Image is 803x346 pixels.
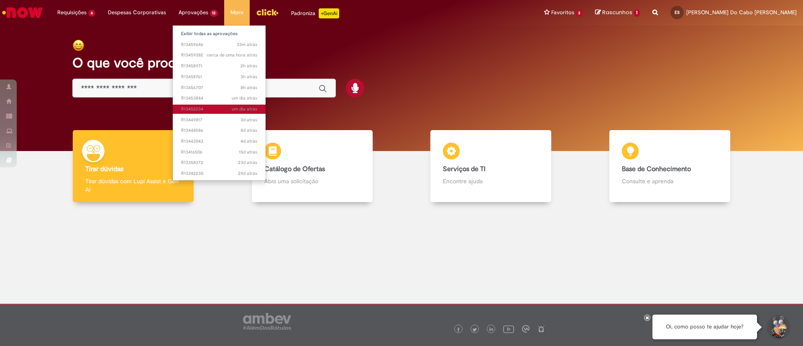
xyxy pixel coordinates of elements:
[173,83,266,92] a: Aberto R13456707 :
[686,9,797,16] span: [PERSON_NAME] Do Cabo [PERSON_NAME]
[207,52,257,58] time: 28/08/2025 17:01:35
[240,117,257,123] span: 3d atrás
[232,95,257,101] time: 27/08/2025 17:13:27
[473,328,477,332] img: logo_footer_twitter.png
[44,130,223,202] a: Tirar dúvidas Tirar dúvidas com Lupi Assist e Gen Ai
[675,10,680,15] span: ES
[88,10,95,17] span: 6
[181,41,258,48] span: R13459646
[72,56,731,70] h2: O que você procura hoje?
[240,74,257,80] time: 28/08/2025 15:38:25
[181,85,258,91] span: R13456707
[173,51,266,60] a: Aberto R13459382 :
[240,74,257,80] span: 3h atrás
[173,148,266,157] a: Aberto R13416506 :
[240,138,257,144] span: 4d atrás
[291,8,339,18] div: Padroniza
[401,130,581,202] a: Serviços de TI Encontre ajuda
[181,106,258,113] span: R13452234
[443,165,486,173] b: Serviços de TI
[181,159,258,166] span: R13358372
[232,95,257,101] span: um dia atrás
[207,52,257,58] span: cerca de uma hora atrás
[622,177,718,185] p: Consulte e aprenda
[181,117,258,123] span: R13449817
[240,127,257,133] time: 25/08/2025 14:29:03
[210,10,218,17] span: 13
[85,165,123,173] b: Tirar dúvidas
[232,106,257,112] span: um dia atrás
[489,327,494,332] img: logo_footer_linkedin.png
[238,159,257,166] time: 06/08/2025 09:50:49
[443,177,539,185] p: Encontre ajuda
[238,159,257,166] span: 23d atrás
[173,126,266,135] a: Aberto R13444586 :
[240,85,257,91] time: 28/08/2025 10:33:48
[172,25,266,181] ul: Aprovações
[1,4,44,21] img: ServiceNow
[181,63,258,69] span: R13458971
[602,8,632,16] span: Rascunhos
[173,62,266,71] a: Aberto R13458971 :
[319,8,339,18] p: +GenAi
[181,52,258,59] span: R13459382
[264,165,325,173] b: Catálogo de Ofertas
[179,8,208,17] span: Aprovações
[634,9,640,17] span: 1
[239,149,257,155] time: 14/08/2025 09:36:37
[181,74,258,80] span: R13458761
[173,105,266,114] a: Aberto R13452234 :
[237,41,257,48] time: 28/08/2025 17:39:48
[238,170,257,177] span: 29d atrás
[181,149,258,156] span: R13416506
[240,63,257,69] span: 2h atrás
[240,63,257,69] time: 28/08/2025 16:06:06
[264,177,360,185] p: Abra uma solicitação
[503,323,514,334] img: logo_footer_youtube.png
[576,10,583,17] span: 3
[456,328,460,332] img: logo_footer_facebook.png
[173,29,266,38] a: Exibir todas as aprovações
[173,115,266,125] a: Aberto R13449817 :
[173,169,266,178] a: Aberto R13342230 :
[237,41,257,48] span: 33m atrás
[240,127,257,133] span: 4d atrás
[239,149,257,155] span: 15d atrás
[256,6,279,18] img: click_logo_yellow_360x200.png
[181,95,258,102] span: R13453844
[240,138,257,144] time: 25/08/2025 09:32:48
[551,8,574,17] span: Favoritos
[240,85,257,91] span: 8h atrás
[72,39,84,51] img: happy-face.png
[240,117,257,123] time: 26/08/2025 17:05:22
[581,130,760,202] a: Base de Conhecimento Consulte e aprenda
[173,72,266,82] a: Aberto R13458761 :
[181,170,258,177] span: R13342230
[173,158,266,167] a: Aberto R13358372 :
[173,40,266,49] a: Aberto R13459646 :
[243,313,291,330] img: logo_footer_ambev_rotulo_gray.png
[537,325,545,333] img: logo_footer_naosei.png
[522,325,529,333] img: logo_footer_workplace.png
[238,170,257,177] time: 31/07/2025 15:25:55
[232,106,257,112] time: 27/08/2025 12:33:41
[173,137,266,146] a: Aberto R13443043 :
[223,130,402,202] a: Catálogo de Ofertas Abra uma solicitação
[765,315,790,340] button: Iniciar Conversa de Suporte
[622,165,691,173] b: Base de Conhecimento
[108,8,166,17] span: Despesas Corporativas
[181,127,258,134] span: R13444586
[230,8,243,17] span: More
[652,315,757,339] div: Oi, como posso te ajudar hoje?
[57,8,87,17] span: Requisições
[173,94,266,103] a: Aberto R13453844 :
[85,177,181,194] p: Tirar dúvidas com Lupi Assist e Gen Ai
[181,138,258,145] span: R13443043
[595,9,640,17] a: Rascunhos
